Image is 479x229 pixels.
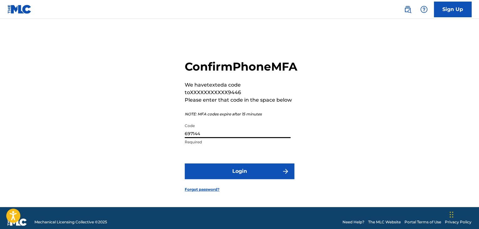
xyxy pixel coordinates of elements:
p: We have texted a code to XXXXXXXXXXX9446 [185,81,297,96]
iframe: Chat Widget [448,199,479,229]
a: Public Search [401,3,414,16]
a: Sign Up [434,2,471,17]
img: search [404,6,411,13]
button: Login [185,163,294,179]
img: f7272a7cc735f4ea7f67.svg [282,168,289,175]
img: logo [8,218,27,226]
div: Drag [450,205,453,224]
p: Required [185,139,291,145]
a: The MLC Website [368,219,401,225]
a: Privacy Policy [445,219,471,225]
h2: Confirm Phone MFA [185,60,297,74]
p: Please enter that code in the space below [185,96,297,104]
div: Help [418,3,430,16]
span: Mechanical Licensing Collective © 2025 [34,219,107,225]
img: MLC Logo [8,5,32,14]
img: help [420,6,428,13]
a: Need Help? [343,219,364,225]
a: Portal Terms of Use [404,219,441,225]
a: Forgot password? [185,187,219,192]
p: NOTE: MFA codes expire after 15 minutes [185,111,297,117]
